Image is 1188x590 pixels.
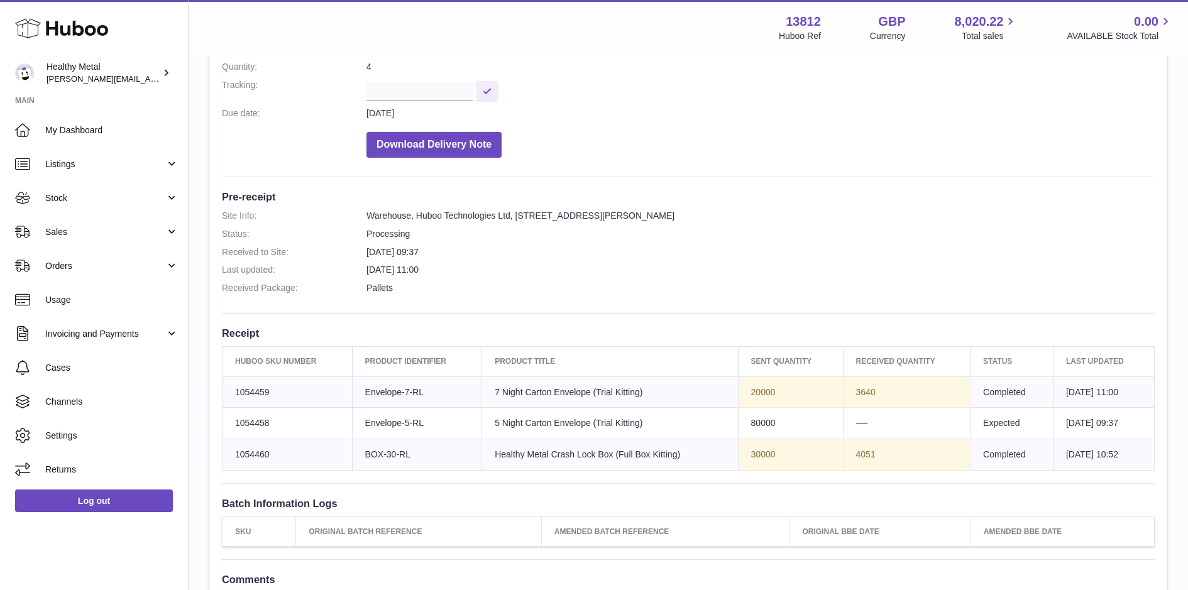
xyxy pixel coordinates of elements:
[352,347,482,376] th: Product Identifier
[482,376,738,408] td: 7 Night Carton Envelope (Trial Kitting)
[366,282,1155,294] dd: Pallets
[47,61,160,85] div: Healthy Metal
[870,30,906,42] div: Currency
[1053,376,1154,408] td: [DATE] 11:00
[223,517,296,547] th: SKU
[1053,408,1154,439] td: [DATE] 09:37
[789,517,971,547] th: Original BBE Date
[45,226,165,238] span: Sales
[738,376,843,408] td: 20000
[366,246,1155,258] dd: [DATE] 09:37
[45,260,165,272] span: Orders
[222,326,1155,340] h3: Receipt
[786,13,821,30] strong: 13812
[222,572,1155,586] h3: Comments
[223,376,353,408] td: 1054459
[482,408,738,439] td: 5 Night Carton Envelope (Trial Kitting)
[47,74,252,84] span: [PERSON_NAME][EMAIL_ADDRESS][DOMAIN_NAME]
[971,347,1053,376] th: Status
[366,132,502,158] button: Download Delivery Note
[1053,347,1154,376] th: Last updated
[45,192,165,204] span: Stock
[1053,439,1154,471] td: [DATE] 10:52
[482,439,738,471] td: Healthy Metal Crash Lock Box (Full Box Kitting)
[366,61,1155,73] dd: 4
[222,210,366,222] dt: Site Info:
[955,13,1018,42] a: 8,020.22 Total sales
[843,408,971,439] td: -—
[843,347,971,376] th: Received Quantity
[45,124,179,136] span: My Dashboard
[971,517,1154,547] th: Amended BBE Date
[878,13,905,30] strong: GBP
[222,246,366,258] dt: Received to Site:
[366,107,1155,119] dd: [DATE]
[45,396,179,408] span: Channels
[222,107,366,119] dt: Due date:
[738,439,843,471] td: 30000
[45,464,179,476] span: Returns
[366,264,1155,276] dd: [DATE] 11:00
[482,347,738,376] th: Product title
[1067,30,1173,42] span: AVAILABLE Stock Total
[843,376,971,408] td: 3640
[223,408,353,439] td: 1054458
[222,264,366,276] dt: Last updated:
[45,294,179,306] span: Usage
[738,408,843,439] td: 80000
[955,13,1004,30] span: 8,020.22
[971,439,1053,471] td: Completed
[779,30,821,42] div: Huboo Ref
[15,63,34,82] img: jose@healthy-metal.com
[366,210,1155,222] dd: Warehouse, Huboo Technologies Ltd, [STREET_ADDRESS][PERSON_NAME]
[222,228,366,240] dt: Status:
[1134,13,1158,30] span: 0.00
[45,362,179,374] span: Cases
[1067,13,1173,42] a: 0.00 AVAILABLE Stock Total
[222,282,366,294] dt: Received Package:
[45,328,165,340] span: Invoicing and Payments
[971,408,1053,439] td: Expected
[352,408,482,439] td: Envelope-5-RL
[352,376,482,408] td: Envelope-7-RL
[366,228,1155,240] dd: Processing
[223,347,353,376] th: Huboo SKU Number
[971,376,1053,408] td: Completed
[296,517,542,547] th: Original Batch Reference
[541,517,789,547] th: Amended Batch Reference
[45,430,179,442] span: Settings
[352,439,482,471] td: BOX-30-RL
[222,190,1155,204] h3: Pre-receipt
[962,30,1018,42] span: Total sales
[222,79,366,101] dt: Tracking:
[843,439,971,471] td: 4051
[223,439,353,471] td: 1054460
[222,496,1155,510] h3: Batch Information Logs
[738,347,843,376] th: Sent Quantity
[222,61,366,73] dt: Quantity:
[15,489,173,512] a: Log out
[45,158,165,170] span: Listings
